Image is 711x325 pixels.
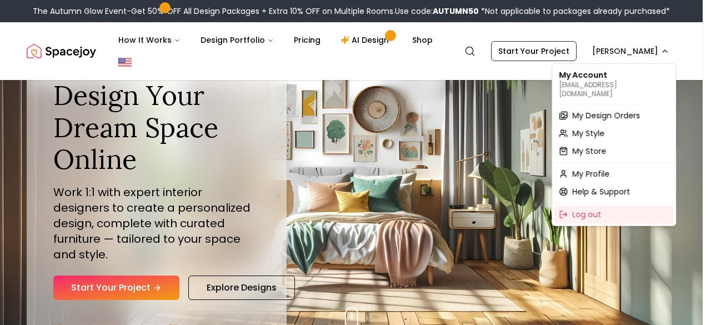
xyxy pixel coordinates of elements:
[554,107,673,124] a: My Design Orders
[559,81,669,98] p: [EMAIL_ADDRESS][DOMAIN_NAME]
[554,183,673,201] a: Help & Support
[572,128,604,139] span: My Style
[554,66,673,102] div: My Account
[572,110,640,121] span: My Design Orders
[554,142,673,160] a: My Store
[552,63,676,226] div: [PERSON_NAME]
[572,168,609,179] span: My Profile
[572,186,630,197] span: Help & Support
[554,165,673,183] a: My Profile
[554,124,673,142] a: My Style
[572,209,601,220] span: Log out
[572,146,606,157] span: My Store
